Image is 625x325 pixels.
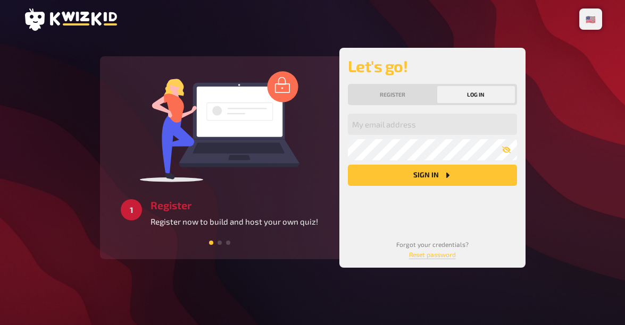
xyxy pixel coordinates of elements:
[348,114,517,135] input: My email address
[350,86,436,103] button: Register
[437,86,515,103] button: Log in
[151,199,318,211] h3: Register
[348,56,517,75] h2: Let's go!
[348,165,517,186] button: Sign in
[140,71,299,182] img: log in
[151,216,318,228] p: Register now to build and host your own quiz!
[396,241,469,258] small: Forgot your credentials?
[581,11,600,28] li: 🇺🇸
[121,199,142,220] div: 1
[409,251,456,258] a: Reset password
